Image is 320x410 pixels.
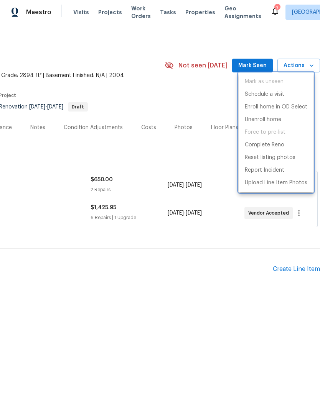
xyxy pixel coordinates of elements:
[245,103,307,111] p: Enroll home in OD Select
[245,166,284,174] p: Report Incident
[245,90,284,98] p: Schedule a visit
[245,154,295,162] p: Reset listing photos
[245,179,307,187] p: Upload Line Item Photos
[245,116,281,124] p: Unenroll home
[239,126,313,139] span: Setup visit must be completed before moving home to pre-list
[245,141,284,149] p: Complete Reno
